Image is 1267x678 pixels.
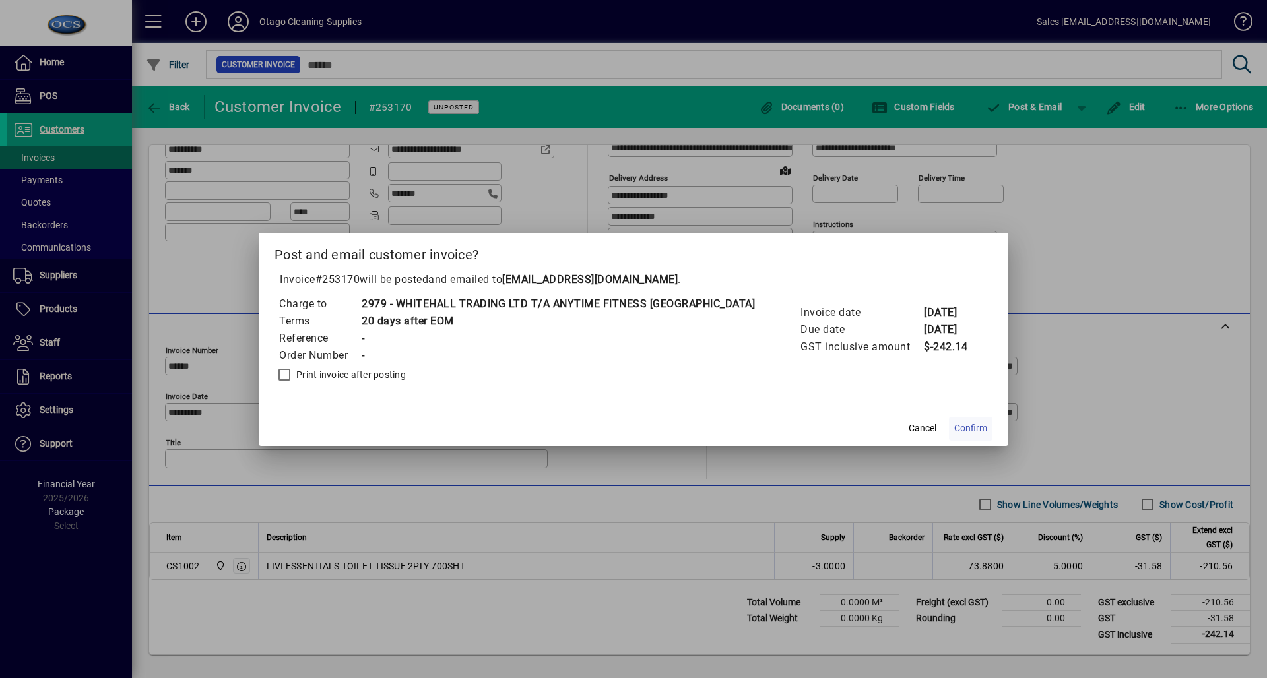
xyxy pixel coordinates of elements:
td: Due date [800,321,923,338]
td: GST inclusive amount [800,338,923,355]
td: Charge to [278,295,361,313]
b: [EMAIL_ADDRESS][DOMAIN_NAME] [502,273,678,286]
p: Invoice will be posted . [275,272,992,288]
td: Terms [278,313,361,330]
td: Order Number [278,347,361,364]
td: [DATE] [923,304,976,321]
td: $-242.14 [923,338,976,355]
td: 2979 - WHITEHALL TRADING LTD T/A ANYTIME FITNESS [GEOGRAPHIC_DATA] [361,295,755,313]
td: - [361,347,755,364]
button: Cancel [901,417,944,441]
span: and emailed to [428,273,678,286]
span: Confirm [954,421,987,435]
td: Reference [278,330,361,347]
span: Cancel [909,421,936,435]
td: [DATE] [923,321,976,338]
button: Confirm [949,417,992,441]
h2: Post and email customer invoice? [259,233,1008,271]
span: #253170 [315,273,360,286]
label: Print invoice after posting [294,368,406,381]
td: - [361,330,755,347]
td: 20 days after EOM [361,313,755,330]
td: Invoice date [800,304,923,321]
